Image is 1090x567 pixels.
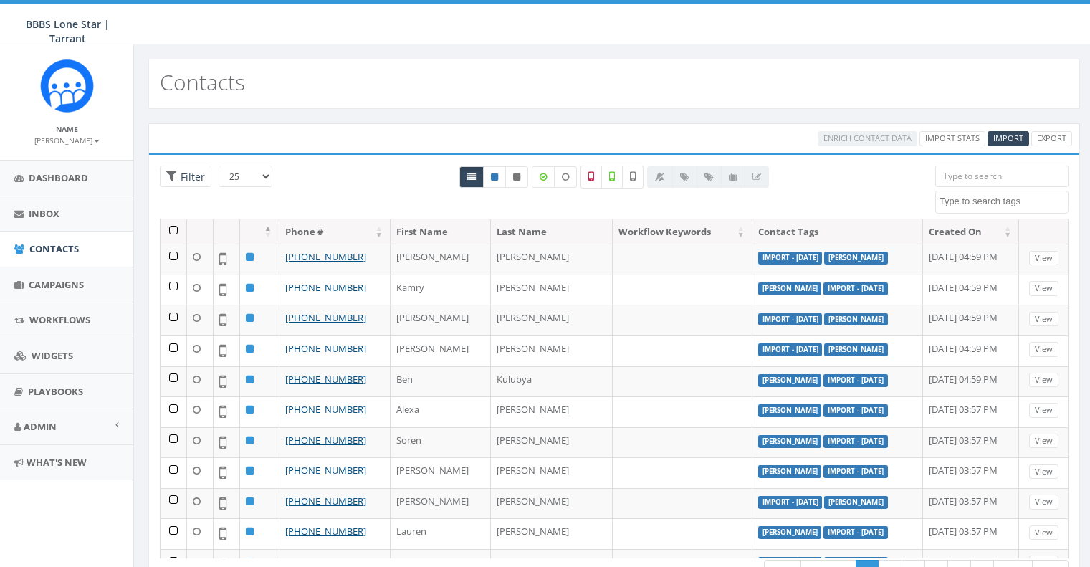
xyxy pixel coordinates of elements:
[491,518,613,549] td: [PERSON_NAME]
[160,70,245,94] h2: Contacts
[554,166,577,188] label: Data not Enriched
[758,404,822,417] label: [PERSON_NAME]
[923,335,1019,366] td: [DATE] 04:59 PM
[27,456,87,469] span: What's New
[285,342,366,355] a: [PHONE_NUMBER]
[580,166,602,189] label: Not a Mobile
[1029,373,1058,388] a: View
[29,207,59,220] span: Inbox
[532,166,555,188] label: Data Enriched
[391,488,491,519] td: [PERSON_NAME]
[993,133,1023,143] span: CSV files only
[1029,495,1058,510] a: View
[923,275,1019,305] td: [DATE] 04:59 PM
[923,396,1019,427] td: [DATE] 03:57 PM
[491,457,613,488] td: [PERSON_NAME]
[285,281,366,294] a: [PHONE_NUMBER]
[391,305,491,335] td: [PERSON_NAME]
[823,282,888,295] label: Import - [DATE]
[391,427,491,458] td: Soren
[923,457,1019,488] td: [DATE] 03:57 PM
[391,244,491,275] td: [PERSON_NAME]
[177,170,205,184] span: Filter
[491,173,498,181] i: This phone number is subscribed and will receive texts.
[491,335,613,366] td: [PERSON_NAME]
[491,366,613,397] td: Kulubya
[1029,312,1058,327] a: View
[279,219,391,244] th: Phone #: activate to sort column ascending
[391,457,491,488] td: [PERSON_NAME]
[601,166,623,189] label: Validated
[993,133,1023,143] span: Import
[391,219,491,244] th: First Name
[940,195,1068,208] textarea: Search
[285,311,366,324] a: [PHONE_NUMBER]
[758,252,823,265] label: Import - [DATE]
[935,166,1069,187] input: Type to search
[160,166,211,188] span: Advance Filter
[923,305,1019,335] td: [DATE] 04:59 PM
[758,343,823,356] label: Import - [DATE]
[391,366,491,397] td: Ben
[483,166,506,188] a: Active
[285,250,366,263] a: [PHONE_NUMBER]
[285,373,366,386] a: [PHONE_NUMBER]
[988,131,1029,146] a: Import
[823,526,888,539] label: Import - [DATE]
[505,166,528,188] a: Opted Out
[285,434,366,447] a: [PHONE_NUMBER]
[923,518,1019,549] td: [DATE] 03:57 PM
[923,488,1019,519] td: [DATE] 03:57 PM
[285,464,366,477] a: [PHONE_NUMBER]
[491,244,613,275] td: [PERSON_NAME]
[32,349,73,362] span: Widgets
[824,252,888,265] label: [PERSON_NAME]
[513,173,520,181] i: This phone number is unsubscribed and has opted-out of all texts.
[491,427,613,458] td: [PERSON_NAME]
[1029,251,1058,266] a: View
[1029,403,1058,418] a: View
[491,396,613,427] td: [PERSON_NAME]
[56,124,78,134] small: Name
[923,427,1019,458] td: [DATE] 03:57 PM
[758,465,822,478] label: [PERSON_NAME]
[1029,342,1058,357] a: View
[823,465,888,478] label: Import - [DATE]
[823,404,888,417] label: Import - [DATE]
[29,313,90,326] span: Workflows
[24,420,57,433] span: Admin
[1029,464,1058,480] a: View
[28,385,83,398] span: Playbooks
[491,219,613,244] th: Last Name
[391,396,491,427] td: Alexa
[622,166,644,189] label: Not Validated
[758,496,823,509] label: Import - [DATE]
[923,219,1019,244] th: Created On: activate to sort column ascending
[285,495,366,508] a: [PHONE_NUMBER]
[40,59,94,113] img: Rally_Corp_Icon_1.png
[758,313,823,326] label: Import - [DATE]
[491,488,613,519] td: [PERSON_NAME]
[391,518,491,549] td: Lauren
[34,133,100,146] a: [PERSON_NAME]
[823,374,888,387] label: Import - [DATE]
[26,17,110,45] span: BBBS Lone Star | Tarrant
[29,171,88,184] span: Dashboard
[1029,281,1058,296] a: View
[923,244,1019,275] td: [DATE] 04:59 PM
[391,275,491,305] td: Kamry
[758,374,822,387] label: [PERSON_NAME]
[391,335,491,366] td: [PERSON_NAME]
[824,343,888,356] label: [PERSON_NAME]
[923,366,1019,397] td: [DATE] 04:59 PM
[1031,131,1072,146] a: Export
[459,166,484,188] a: All contacts
[34,135,100,146] small: [PERSON_NAME]
[613,219,752,244] th: Workflow Keywords: activate to sort column ascending
[285,525,366,538] a: [PHONE_NUMBER]
[491,275,613,305] td: [PERSON_NAME]
[823,435,888,448] label: Import - [DATE]
[758,526,822,539] label: [PERSON_NAME]
[758,435,822,448] label: [PERSON_NAME]
[824,313,888,326] label: [PERSON_NAME]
